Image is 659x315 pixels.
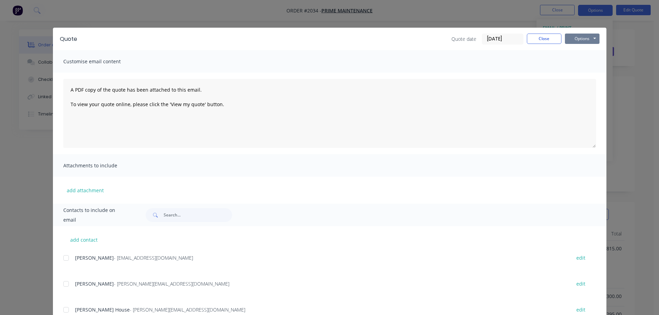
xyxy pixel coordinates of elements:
[451,35,476,43] span: Quote date
[63,205,129,225] span: Contacts to include on email
[75,306,130,313] span: [PERSON_NAME] House
[130,306,245,313] span: - [PERSON_NAME][EMAIL_ADDRESS][DOMAIN_NAME]
[572,253,589,262] button: edit
[63,161,139,170] span: Attachments to include
[527,34,561,44] button: Close
[63,57,139,66] span: Customise email content
[75,280,114,287] span: [PERSON_NAME]
[60,35,77,43] div: Quote
[75,254,114,261] span: [PERSON_NAME]
[572,305,589,314] button: edit
[572,279,589,288] button: edit
[63,79,596,148] textarea: A PDF copy of the quote has been attached to this email. To view your quote online, please click ...
[63,185,107,195] button: add attachment
[164,208,232,222] input: Search...
[565,34,599,44] button: Options
[114,254,193,261] span: - [EMAIL_ADDRESS][DOMAIN_NAME]
[114,280,229,287] span: - [PERSON_NAME][EMAIL_ADDRESS][DOMAIN_NAME]
[63,234,105,245] button: add contact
